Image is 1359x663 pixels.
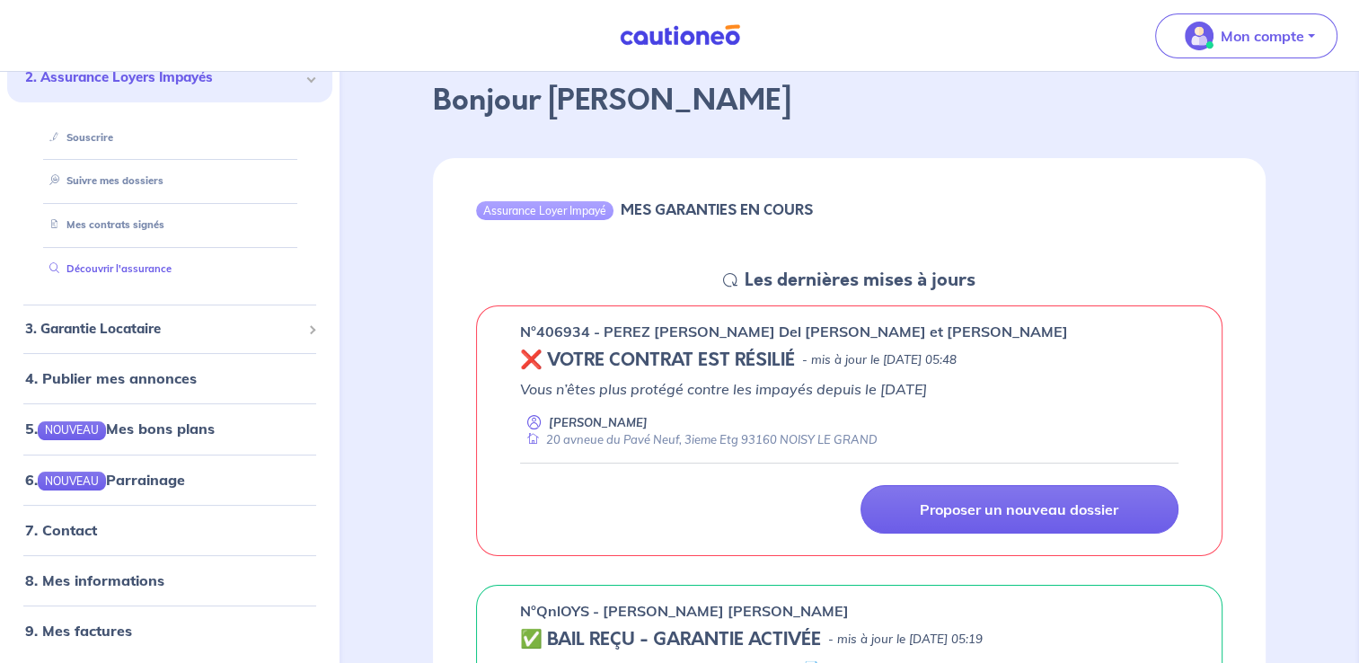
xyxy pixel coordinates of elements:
h5: ❌ VOTRE CONTRAT EST RÉSILIÉ [520,349,795,371]
p: Vous n’êtes plus protégé contre les impayés depuis le [DATE] [520,378,1178,400]
div: Assurance Loyer Impayé [476,201,613,219]
div: 6.NOUVEAUParrainage [7,461,332,497]
img: illu_account_valid_menu.svg [1185,22,1213,50]
div: 4. Publier mes annonces [7,360,332,396]
p: - mis à jour le [DATE] 05:48 [802,351,957,369]
div: 20 avneue du Pavé Neuf, 3ieme Etg 93160 NOISY LE GRAND [520,431,878,448]
a: Suivre mes dossiers [42,174,163,187]
a: 5.NOUVEAUMes bons plans [25,420,215,438]
a: Mes contrats signés [42,218,164,231]
p: n°406934 - PEREZ [PERSON_NAME] Del [PERSON_NAME] et [PERSON_NAME] [520,321,1068,342]
div: 5.NOUVEAUMes bons plans [7,411,332,446]
div: Souscrire [29,122,311,152]
div: Mes contrats signés [29,210,311,240]
span: 2. Assurance Loyers Impayés [25,67,301,88]
p: Proposer un nouveau dossier [920,500,1118,518]
a: Découvrir l'assurance [42,262,172,275]
div: Découvrir l'assurance [29,254,311,284]
a: 7. Contact [25,521,97,539]
a: 6.NOUVEAUParrainage [25,470,185,488]
div: 8. Mes informations [7,562,332,598]
p: n°QnlOYS - [PERSON_NAME] [PERSON_NAME] [520,600,849,622]
h5: Les dernières mises à jours [745,270,975,291]
h6: MES GARANTIES EN COURS [621,201,813,218]
div: 7. Contact [7,512,332,548]
div: Suivre mes dossiers [29,166,311,196]
p: - mis à jour le [DATE] 05:19 [828,631,983,649]
div: state: REVOKED, Context: ,MAYBE-CERTIFICATE,,LESSOR-DOCUMENTS,IS-ODEALIM [520,349,1178,371]
a: 4. Publier mes annonces [25,369,197,387]
p: Mon compte [1221,25,1304,47]
a: Souscrire [42,130,113,143]
button: illu_account_valid_menu.svgMon compte [1155,13,1337,58]
a: 8. Mes informations [25,571,164,589]
div: 2. Assurance Loyers Impayés [7,53,332,102]
h5: ✅ BAIL REÇU - GARANTIE ACTIVÉE [520,629,821,650]
span: 3. Garantie Locataire [25,319,301,340]
p: Bonjour [PERSON_NAME] [433,79,1266,122]
a: Proposer un nouveau dossier [860,485,1178,534]
div: 9. Mes factures [7,613,332,649]
div: 3. Garantie Locataire [7,312,332,347]
div: state: CONTRACT-VALIDATED, Context: NEW,MAYBE-CERTIFICATE,COLOCATION,LESSOR-DOCUMENTS [520,629,1178,650]
p: [PERSON_NAME] [549,414,648,431]
a: 9. Mes factures [25,622,132,640]
img: Cautioneo [613,24,747,47]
